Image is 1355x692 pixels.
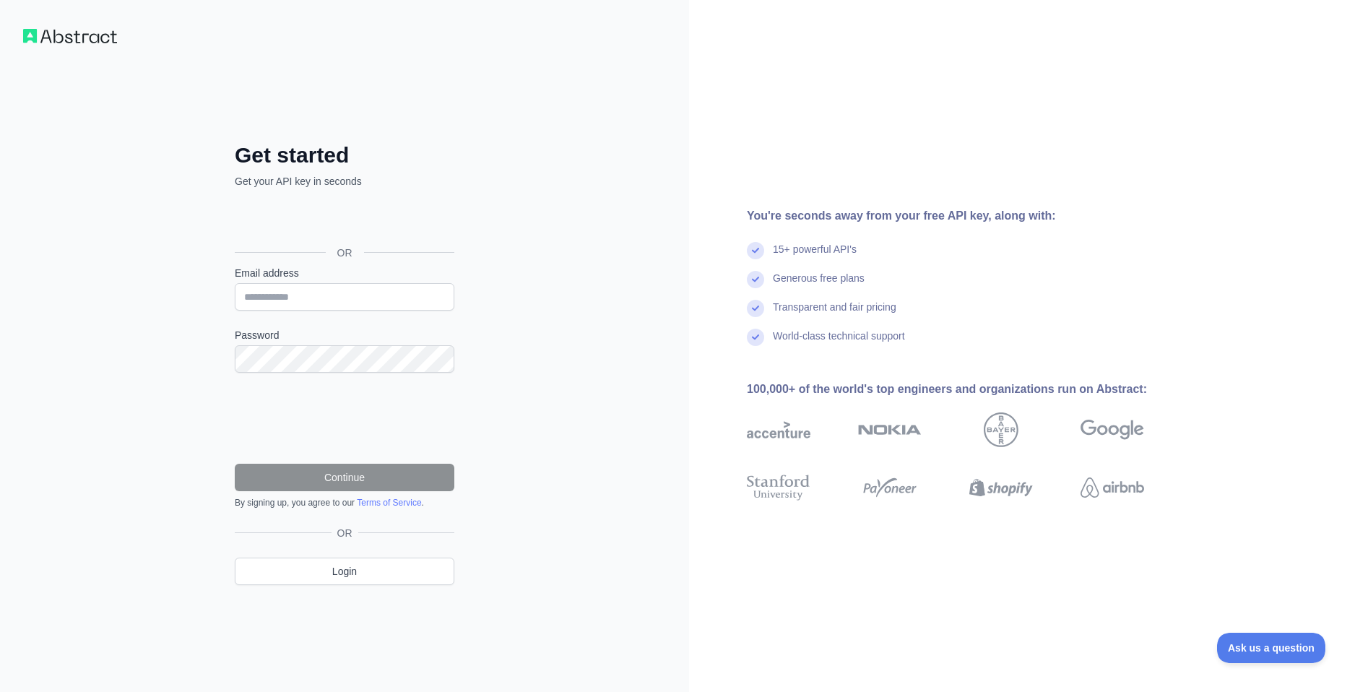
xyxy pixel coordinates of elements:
[747,271,764,288] img: check mark
[235,464,454,491] button: Continue
[858,472,922,503] img: payoneer
[773,300,896,329] div: Transparent and fair pricing
[747,329,764,346] img: check mark
[747,381,1190,398] div: 100,000+ of the world's top engineers and organizations run on Abstract:
[969,472,1033,503] img: shopify
[235,558,454,585] a: Login
[1081,472,1144,503] img: airbnb
[235,174,454,189] p: Get your API key in seconds
[747,300,764,317] img: check mark
[773,329,905,358] div: World-class technical support
[747,242,764,259] img: check mark
[747,412,810,447] img: accenture
[235,497,454,509] div: By signing up, you agree to our .
[773,242,857,271] div: 15+ powerful API's
[747,472,810,503] img: stanford university
[357,498,421,508] a: Terms of Service
[326,246,364,260] span: OR
[235,266,454,280] label: Email address
[1217,633,1326,663] iframe: Toggle Customer Support
[773,271,865,300] div: Generous free plans
[228,204,459,236] iframe: Sign in with Google Button
[858,412,922,447] img: nokia
[235,142,454,168] h2: Get started
[747,207,1190,225] div: You're seconds away from your free API key, along with:
[235,390,454,446] iframe: reCAPTCHA
[332,526,358,540] span: OR
[235,328,454,342] label: Password
[984,412,1018,447] img: bayer
[23,29,117,43] img: Workflow
[1081,412,1144,447] img: google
